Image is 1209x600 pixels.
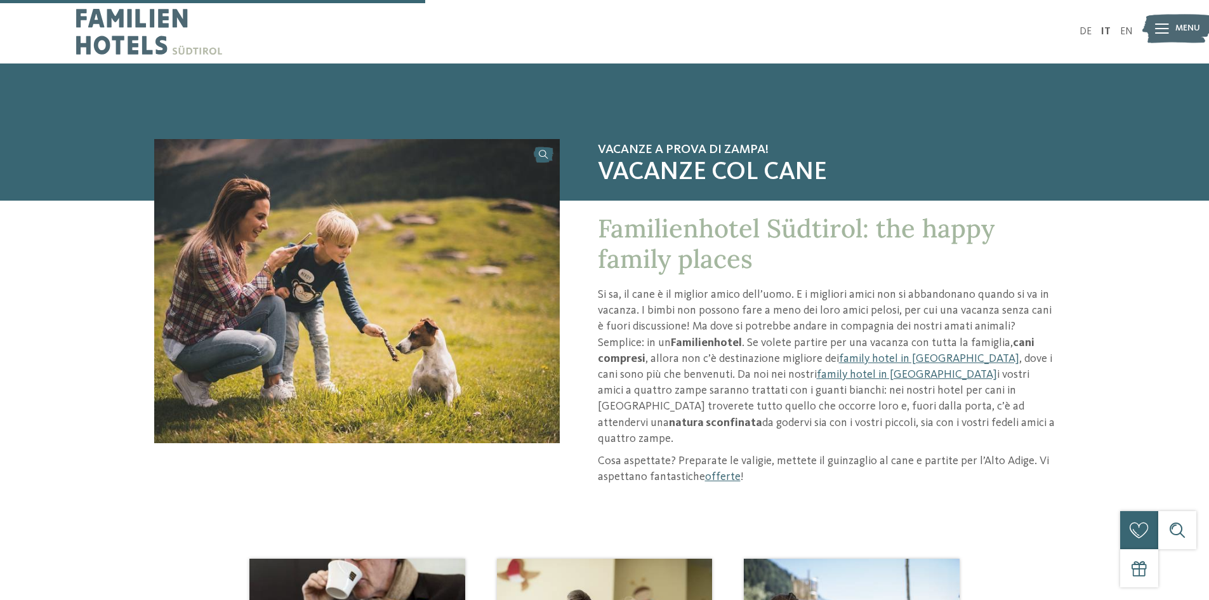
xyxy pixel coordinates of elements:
[1175,22,1200,35] span: Menu
[598,337,1034,364] strong: cani compresi
[705,471,741,483] a: offerte
[1101,27,1111,37] a: IT
[598,142,1055,157] span: Vacanze a prova di zampa!
[598,453,1055,485] p: Cosa aspettate? Preparate le valigie, mettete il guinzaglio al cane e partite per l’Alto Adige. V...
[598,157,1055,188] span: Vacanze col cane
[839,353,1019,364] a: family hotel in [GEOGRAPHIC_DATA]
[598,287,1055,447] p: Si sa, il cane è il miglior amico dell’uomo. E i migliori amici non si abbandonano quando si va i...
[1080,27,1092,37] a: DE
[669,417,762,429] strong: natura sconfinata
[671,337,742,349] strong: Familienhotel
[1120,27,1133,37] a: EN
[154,139,560,443] img: Familienhotel: hotel per cani in Alto Adige
[817,369,997,380] a: family hotel in [GEOGRAPHIC_DATA]
[598,212,994,275] span: Familienhotel Südtirol: the happy family places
